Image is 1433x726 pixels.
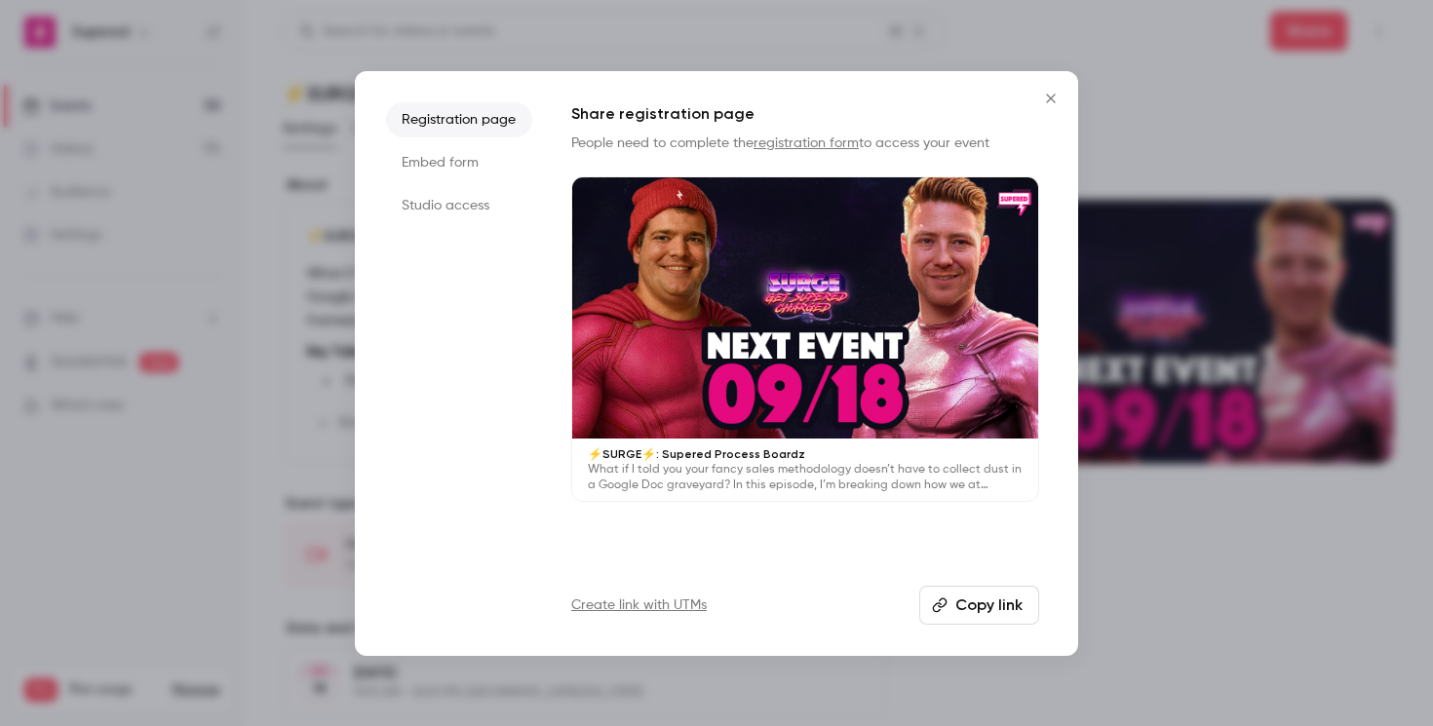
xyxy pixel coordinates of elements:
h1: Share registration page [571,102,1039,126]
a: registration form [754,136,859,150]
button: Close [1031,79,1070,118]
li: Studio access [386,188,532,223]
p: ⚡️SURGE⚡️: Supered Process Boardz [588,446,1023,462]
a: ⚡️SURGE⚡️: Supered Process BoardzWhat if I told you your fancy sales methodology doesn’t have to ... [571,176,1039,503]
a: Create link with UTMs [571,595,707,615]
p: People need to complete the to access your event [571,134,1039,153]
li: Embed form [386,145,532,180]
li: Registration page [386,102,532,137]
button: Copy link [919,586,1039,625]
p: What if I told you your fancy sales methodology doesn’t have to collect dust in a Google Doc grav... [588,462,1023,493]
